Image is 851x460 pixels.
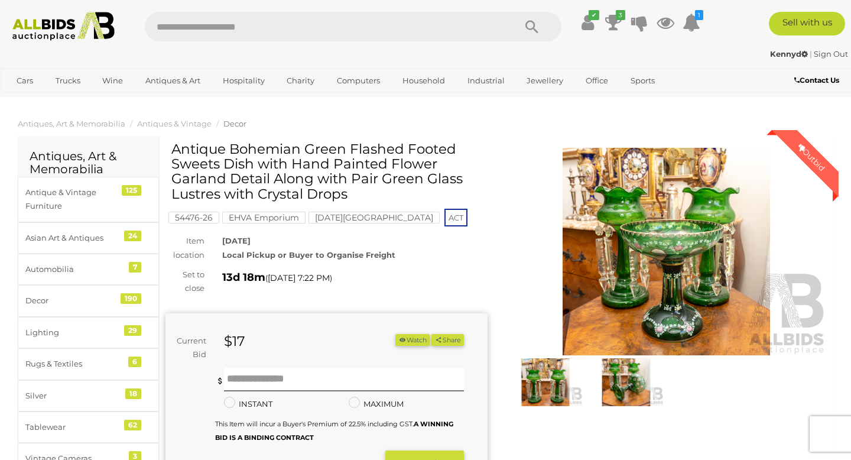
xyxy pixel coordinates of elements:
[18,412,159,443] a: Tablewear 62
[18,317,159,348] a: Lighting 29
[623,71,662,90] a: Sports
[138,71,208,90] a: Antiques & Art
[794,76,839,85] b: Contact Us
[25,231,123,245] div: Asian Art & Antiques
[605,12,622,33] a: 3
[48,71,88,90] a: Trucks
[616,10,625,20] i: 3
[308,213,440,222] a: [DATE][GEOGRAPHIC_DATA]
[268,273,330,283] span: [DATE] 7:22 PM
[308,212,440,223] mark: [DATE][GEOGRAPHIC_DATA]
[444,209,467,226] span: ACT
[25,294,123,307] div: Decor
[770,49,810,59] a: Kennyd
[395,334,430,346] button: Watch
[222,250,395,260] strong: Local Pickup or Buyer to Organise Freight
[224,397,272,411] label: INSTANT
[215,420,453,442] small: This Item will incur a Buyer's Premium of 22.5% including GST.
[18,177,159,222] a: Antique & Vintage Furniture 125
[222,271,265,284] strong: 13d 18m
[157,268,213,296] div: Set to close
[810,49,812,59] span: |
[589,358,663,406] img: Antique Bohemian Green Flashed Footed Sweets Dish with Hand Painted Flower Garland Detail Along w...
[265,273,332,283] span: ( )
[770,49,808,59] strong: Kennyd
[279,71,322,90] a: Charity
[589,10,599,20] i: ✔
[124,231,141,241] div: 24
[25,186,123,213] div: Antique & Vintage Furniture
[125,388,141,399] div: 18
[137,119,212,128] a: Antiques & Vintage
[222,213,306,222] a: EHVA Emporium
[460,71,512,90] a: Industrial
[695,10,703,20] i: 1
[329,71,388,90] a: Computers
[505,148,827,355] img: Antique Bohemian Green Flashed Footed Sweets Dish with Hand Painted Flower Garland Detail Along w...
[683,12,700,33] a: 1
[508,358,583,406] img: Antique Bohemian Green Flashed Footed Sweets Dish with Hand Painted Flower Garland Detail Along w...
[168,213,219,222] a: 54476-26
[578,71,616,90] a: Office
[9,90,108,110] a: [GEOGRAPHIC_DATA]
[222,212,306,223] mark: EHVA Emporium
[30,150,147,176] h2: Antiques, Art & Memorabilia
[121,293,141,304] div: 190
[18,380,159,412] a: Silver 18
[18,348,159,380] a: Rugs & Textiles 6
[124,420,141,430] div: 62
[223,119,246,128] a: Decor
[171,142,485,202] h1: Antique Bohemian Green Flashed Footed Sweets Dish with Hand Painted Flower Garland Detail Along w...
[18,254,159,285] a: Automobilia 7
[128,357,141,367] div: 6
[814,49,848,59] a: Sign Out
[502,12,561,41] button: Search
[124,325,141,336] div: 29
[784,130,839,184] div: Outbid
[18,119,125,128] a: Antiques, Art & Memorabilia
[349,397,404,411] label: MAXIMUM
[7,12,121,41] img: Allbids.com.au
[165,334,215,362] div: Current Bid
[25,357,123,371] div: Rugs & Textiles
[224,333,245,349] strong: $17
[769,12,845,35] a: Sell with us
[222,236,251,245] strong: [DATE]
[9,71,41,90] a: Cars
[395,334,430,346] li: Watch this item
[25,326,123,339] div: Lighting
[129,262,141,273] div: 7
[25,389,123,403] div: Silver
[579,12,596,33] a: ✔
[519,71,571,90] a: Jewellery
[18,222,159,254] a: Asian Art & Antiques 24
[794,74,842,87] a: Contact Us
[157,234,213,262] div: Item location
[431,334,464,346] button: Share
[168,212,219,223] mark: 54476-26
[25,263,123,276] div: Automobilia
[25,420,123,434] div: Tablewear
[122,185,141,196] div: 125
[215,71,272,90] a: Hospitality
[18,285,159,316] a: Decor 190
[95,71,131,90] a: Wine
[395,71,453,90] a: Household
